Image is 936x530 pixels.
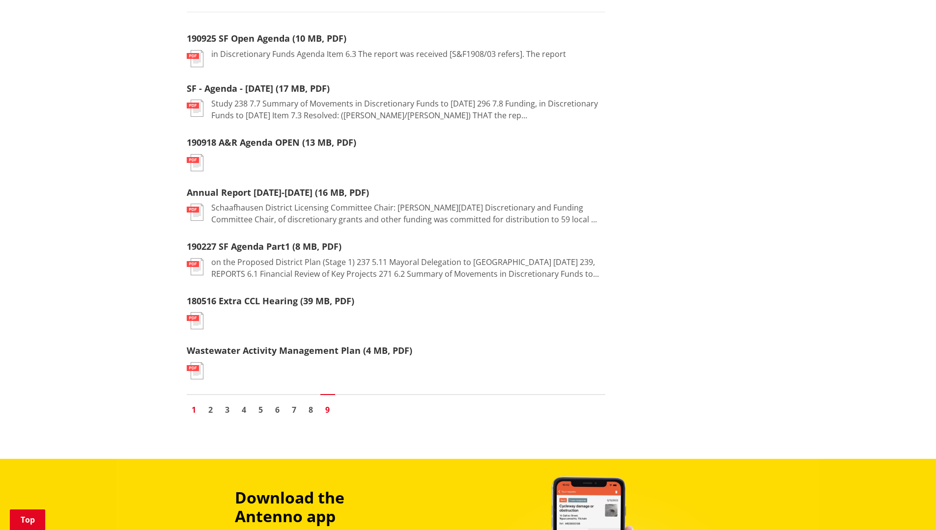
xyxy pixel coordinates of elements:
[235,488,413,526] h3: Download the Antenno app
[211,98,605,121] p: Study 238 7.7 Summary of Movements in Discretionary Funds to [DATE] 296 7.8 Funding, in Discretio...
[187,258,203,275] img: document-pdf.svg
[187,186,369,198] a: Annual Report [DATE]-[DATE] (16 MB, PDF)
[187,136,356,148] a: 190918 A&R Agenda OPEN (13 MB, PDF)
[10,509,45,530] a: Top
[211,256,605,280] p: on the Proposed District Plan (Stage 1) 237 5.11 Mayoral Delegation to [GEOGRAPHIC_DATA] [DATE] 2...
[270,402,285,417] a: Go to page 6
[320,402,335,417] a: Page 9
[891,489,926,524] iframe: Messenger Launcher
[187,32,346,44] a: 190925 SF Open Agenda (10 MB, PDF)
[187,295,354,307] a: 180516 Extra CCL Hearing (39 MB, PDF)
[187,50,203,67] img: document-pdf.svg
[187,362,203,379] img: document-pdf.svg
[203,402,218,417] a: Go to page 2
[254,402,268,417] a: Go to page 5
[211,48,566,60] p: in Discretionary Funds Agenda Item 6.3 The report was received [S&F1908/03 refers]. The report
[237,402,252,417] a: Go to page 4
[187,240,341,252] a: 190227 SF Agenda Part1 (8 MB, PDF)
[211,202,605,225] p: Schaafhausen District Licensing Committee Chair: [PERSON_NAME][DATE] Discretionary and Funding Co...
[187,402,201,417] a: Go to page 1
[187,82,330,94] a: SF - Agenda - [DATE] (17 MB, PDF)
[304,402,318,417] a: Go to page 8
[187,312,203,329] img: document-pdf.svg
[187,204,203,221] img: document-pdf.svg
[187,100,203,117] img: document-pdf.svg
[187,154,203,171] img: document-pdf.svg
[220,402,235,417] a: Go to page 3
[187,344,412,356] a: Wastewater Activity Management Plan (4 MB, PDF)
[287,402,302,417] a: Go to page 7
[187,394,605,420] nav: Pagination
